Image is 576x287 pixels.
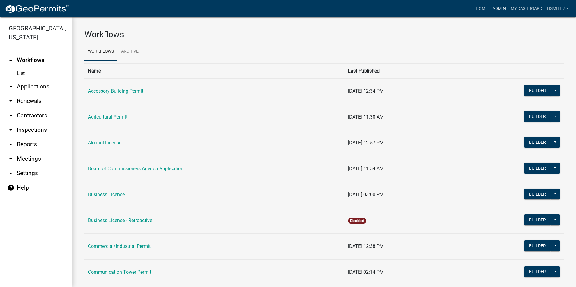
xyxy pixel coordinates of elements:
[524,163,551,174] button: Builder
[348,88,384,94] span: [DATE] 12:34 PM
[7,97,14,105] i: arrow_drop_down
[88,166,183,171] a: Board of Commissioners Agenda Application
[7,141,14,148] i: arrow_drop_down
[7,112,14,119] i: arrow_drop_down
[7,184,14,191] i: help
[88,140,121,146] a: Alcohol License
[348,269,384,275] span: [DATE] 02:14 PM
[348,114,384,120] span: [DATE] 11:30 AM
[524,85,551,96] button: Builder
[348,166,384,171] span: [DATE] 11:54 AM
[84,29,564,40] h3: Workflows
[508,3,545,14] a: My Dashboard
[348,218,366,224] span: Disabled
[348,140,384,146] span: [DATE] 12:57 PM
[524,111,551,122] button: Builder
[524,214,551,225] button: Builder
[7,155,14,162] i: arrow_drop_down
[117,42,142,61] a: Archive
[524,266,551,277] button: Builder
[524,137,551,148] button: Builder
[88,114,127,120] a: Agricultural Permit
[545,3,571,14] a: hsmith7
[88,269,151,275] a: Communication Tower Permit
[7,126,14,134] i: arrow_drop_down
[84,63,344,78] th: Name
[7,83,14,90] i: arrow_drop_down
[348,243,384,249] span: [DATE] 12:38 PM
[490,3,508,14] a: Admin
[88,243,151,249] a: Commercial/Industrial Permit
[7,57,14,64] i: arrow_drop_up
[7,170,14,177] i: arrow_drop_down
[348,192,384,197] span: [DATE] 03:00 PM
[524,189,551,199] button: Builder
[84,42,117,61] a: Workflows
[88,88,143,94] a: Accessory Building Permit
[344,63,453,78] th: Last Published
[473,3,490,14] a: Home
[524,240,551,251] button: Builder
[88,218,152,223] a: Business License - Retroactive
[88,192,125,197] a: Business License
